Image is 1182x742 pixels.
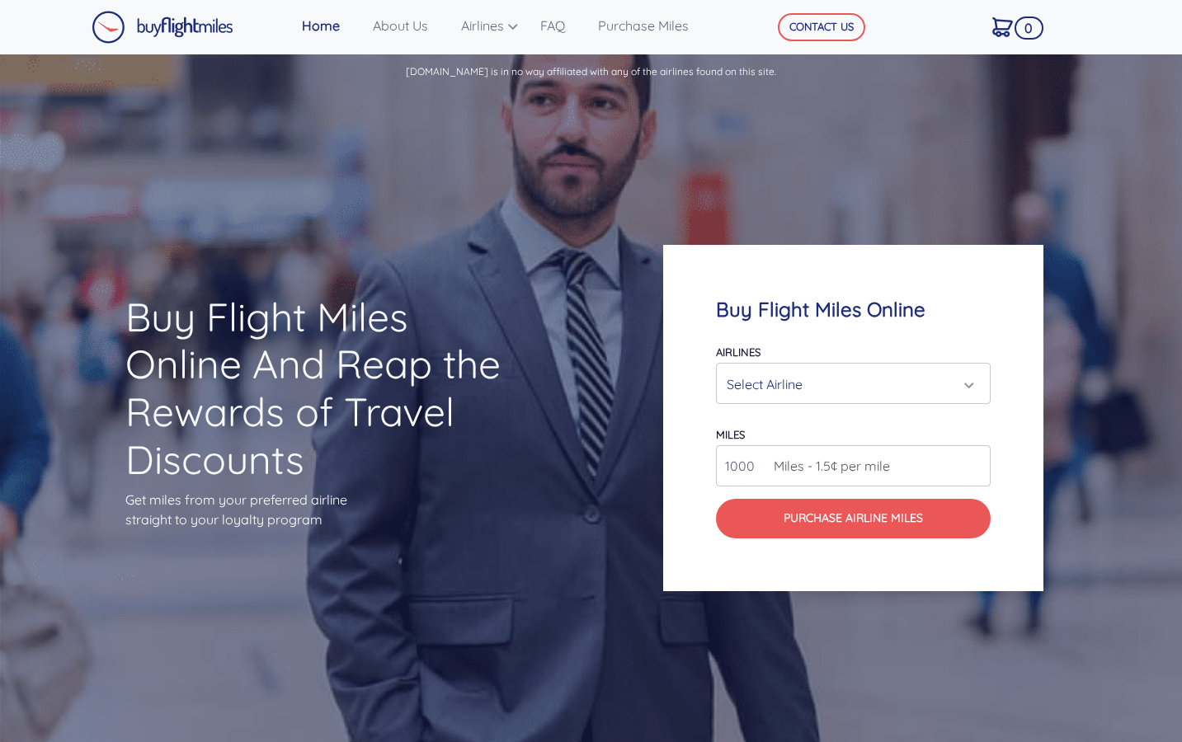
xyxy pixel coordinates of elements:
[765,456,890,476] span: Miles - 1.5¢ per mile
[92,11,233,44] img: Buy Flight Miles Logo
[716,345,761,359] label: Airlines
[125,294,519,483] h1: Buy Flight Miles Online And Reap the Rewards of Travel Discounts
[591,9,715,42] a: Purchase Miles
[454,9,534,42] a: Airlines
[1015,16,1044,40] span: 0
[716,428,745,441] label: miles
[716,499,991,538] button: Purchase Airline Miles
[716,363,991,404] button: Select Airline
[295,9,366,42] a: Home
[366,9,454,42] a: About Us
[92,7,233,48] a: Buy Flight Miles Logo
[992,17,1013,37] img: Cart
[986,9,1036,44] a: 0
[534,9,591,42] a: FAQ
[716,298,991,322] h4: Buy Flight Miles Online
[125,490,519,529] p: Get miles from your preferred airline straight to your loyalty program
[778,13,865,41] button: CONTACT US
[727,369,970,400] div: Select Airline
